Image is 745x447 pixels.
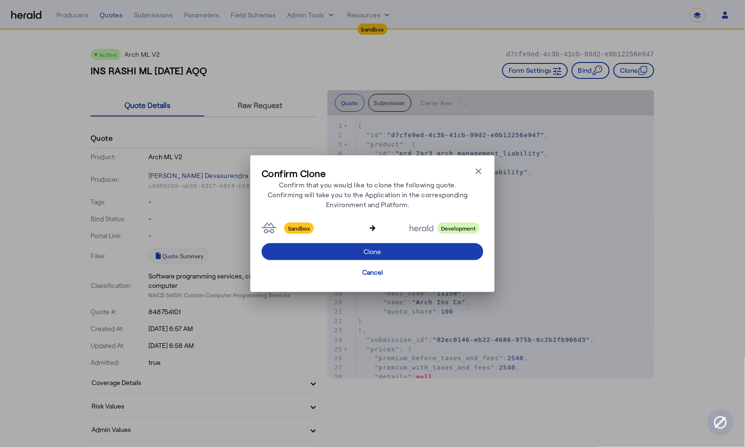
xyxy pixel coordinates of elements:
[262,243,483,260] button: Clone
[364,247,381,256] div: Clone
[362,267,383,277] div: Cancel
[262,167,474,180] h3: Confirm Clone
[437,223,480,234] span: Development
[262,180,474,209] p: Confirm that you would like to clone the following quote. Confirming will take you to the Applica...
[284,223,314,234] span: Sandbox
[262,264,483,281] button: Cancel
